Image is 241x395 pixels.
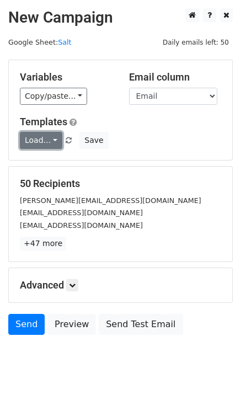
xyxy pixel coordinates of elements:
[20,237,66,250] a: +47 more
[129,71,222,83] h5: Email column
[159,36,233,49] span: Daily emails left: 50
[20,116,67,127] a: Templates
[20,209,143,217] small: [EMAIL_ADDRESS][DOMAIN_NAME]
[186,342,241,395] iframe: Chat Widget
[8,8,233,27] h2: New Campaign
[20,196,201,205] small: [PERSON_NAME][EMAIL_ADDRESS][DOMAIN_NAME]
[47,314,96,335] a: Preview
[20,88,87,105] a: Copy/paste...
[79,132,108,149] button: Save
[159,38,233,46] a: Daily emails left: 50
[8,38,72,46] small: Google Sheet:
[20,279,221,291] h5: Advanced
[20,71,113,83] h5: Variables
[58,38,71,46] a: Salt
[20,221,143,229] small: [EMAIL_ADDRESS][DOMAIN_NAME]
[20,132,62,149] a: Load...
[20,178,221,190] h5: 50 Recipients
[99,314,183,335] a: Send Test Email
[8,314,45,335] a: Send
